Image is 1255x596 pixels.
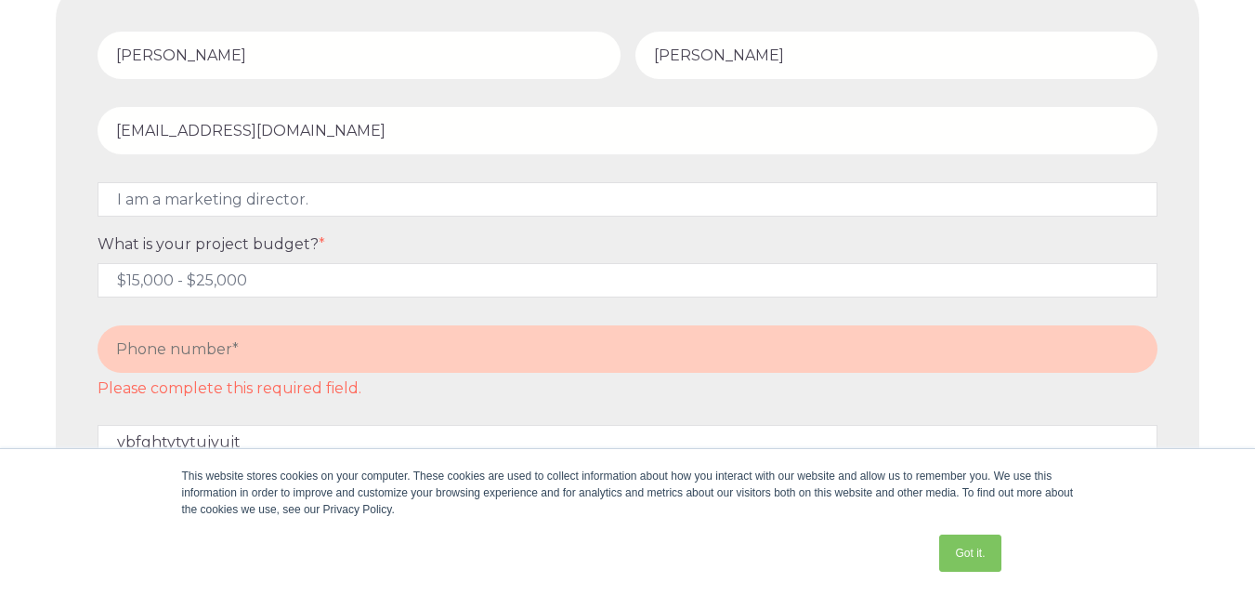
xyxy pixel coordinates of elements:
[98,380,1157,397] label: Please complete this required field.
[98,32,621,79] input: First Name*
[98,235,319,253] span: What is your project budget?
[98,425,1157,477] textarea: vbfghtytytujyujt
[635,32,1158,79] input: Last Name*
[98,107,1157,154] input: Email Address*
[182,468,1074,518] div: This website stores cookies on your computer. These cookies are used to collect information about...
[98,325,1157,373] input: Phone number*
[939,535,1000,572] a: Got it.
